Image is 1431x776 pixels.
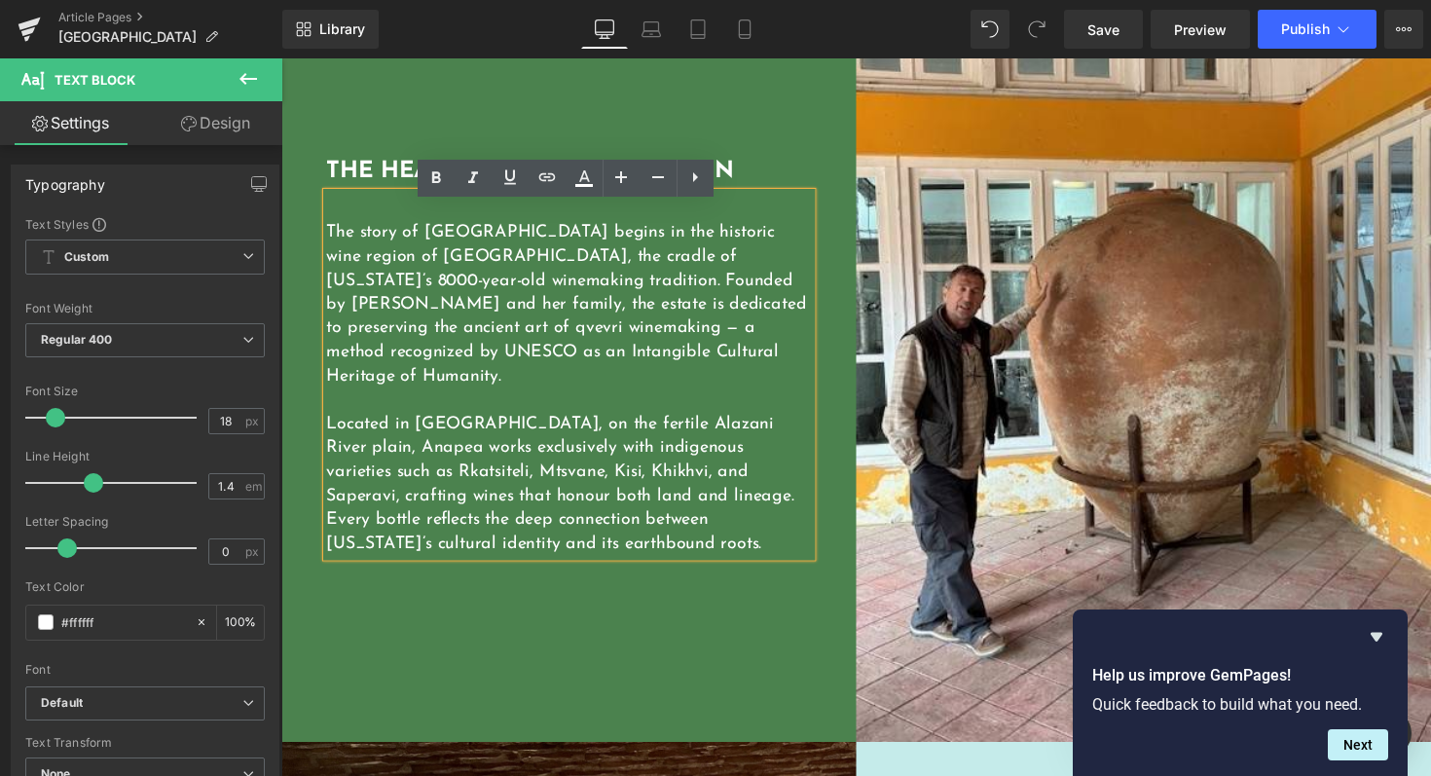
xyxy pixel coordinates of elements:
div: Text Styles [25,216,265,232]
button: Redo [1017,10,1056,49]
div: % [217,606,264,640]
a: Tablet [675,10,721,49]
button: Undo [971,10,1009,49]
span: Text Block [55,72,135,88]
div: Letter Spacing [25,515,265,529]
span: px [245,545,262,558]
span: [GEOGRAPHIC_DATA] [58,29,197,45]
a: Preview [1151,10,1250,49]
button: More [1384,10,1423,49]
a: Article Pages [58,10,282,25]
span: Save [1087,19,1119,40]
span: em [245,480,262,493]
span: Preview [1174,19,1227,40]
button: Next question [1328,729,1388,760]
div: Font [25,663,265,677]
div: Typography [25,166,105,193]
div: Font Size [25,385,265,398]
b: Regular 400 [41,332,113,347]
a: Mobile [721,10,768,49]
div: Help us improve GemPages! [1092,625,1388,760]
button: Hide survey [1365,625,1388,648]
div: Line Height [25,450,265,463]
span: px [245,415,262,427]
a: Design [145,101,286,145]
a: Desktop [581,10,628,49]
button: Publish [1258,10,1376,49]
div: Text Color [25,580,265,594]
h1: THE HEART OF QVEVRI TRADITION [47,104,543,128]
i: Default [41,695,83,712]
a: New Library [282,10,379,49]
span: Publish [1281,21,1330,37]
p: Located in [GEOGRAPHIC_DATA], on the fertile Alazani River plain, Anapea works exclusively with i... [47,363,543,510]
p: Quick feedback to build what you need. [1092,695,1388,714]
div: Font Weight [25,302,265,315]
p: The story of [GEOGRAPHIC_DATA] begins in the historic wine region of [GEOGRAPHIC_DATA], the cradl... [47,166,543,338]
input: Color [61,611,186,633]
b: Custom [64,249,109,266]
h2: Help us improve GemPages! [1092,664,1388,687]
div: Text Transform [25,736,265,750]
a: Laptop [628,10,675,49]
span: Library [319,20,365,38]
